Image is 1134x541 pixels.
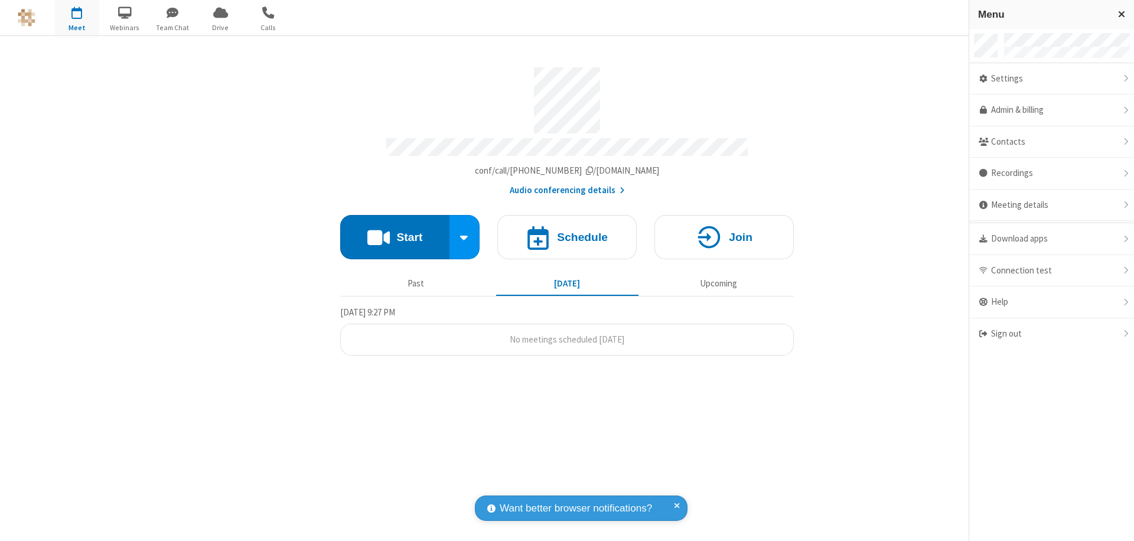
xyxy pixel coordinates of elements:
div: Connection test [969,255,1134,287]
div: Sign out [969,318,1134,350]
span: Drive [198,22,243,33]
span: [DATE] 9:27 PM [340,307,395,318]
div: Help [969,286,1134,318]
button: [DATE] [496,272,638,295]
div: Start conference options [449,215,480,259]
span: Calls [246,22,291,33]
button: Past [345,272,487,295]
span: Team Chat [151,22,195,33]
span: Want better browser notifications? [500,501,652,516]
span: Meet [55,22,99,33]
h4: Join [729,232,752,243]
button: Upcoming [647,272,790,295]
div: Settings [969,63,1134,95]
div: Contacts [969,126,1134,158]
section: Today's Meetings [340,305,794,356]
div: Recordings [969,158,1134,190]
h3: Menu [978,9,1107,20]
div: Download apps [969,223,1134,255]
button: Join [654,215,794,259]
h4: Start [396,232,422,243]
div: Meeting details [969,190,1134,221]
span: Copy my meeting room link [475,165,660,176]
button: Start [340,215,449,259]
a: Admin & billing [969,94,1134,126]
button: Copy my meeting room linkCopy my meeting room link [475,164,660,178]
img: QA Selenium DO NOT DELETE OR CHANGE [18,9,35,27]
button: Schedule [497,215,637,259]
section: Account details [340,58,794,197]
h4: Schedule [557,232,608,243]
span: Webinars [103,22,147,33]
button: Audio conferencing details [510,184,625,197]
span: No meetings scheduled [DATE] [510,334,624,345]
